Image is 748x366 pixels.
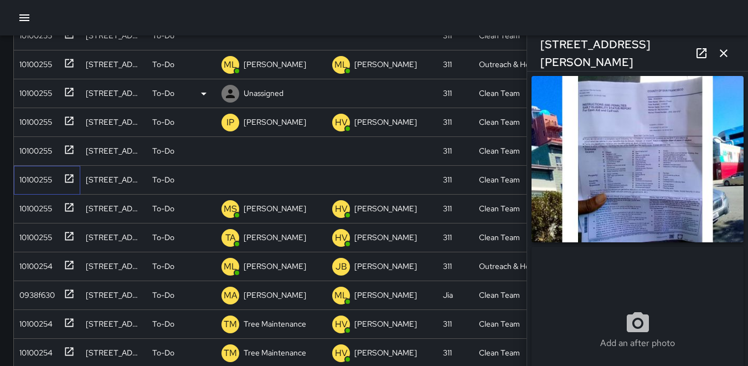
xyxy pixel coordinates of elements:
p: [PERSON_NAME] [354,59,417,70]
p: To-Do [152,347,174,358]
p: To-Do [152,174,174,185]
div: 311 [443,203,452,214]
p: ML [334,289,348,302]
div: 470 Clementina Street [86,318,141,329]
p: JB [336,260,347,273]
div: 457 Jessie Street [86,116,141,128]
div: 311 [443,318,452,329]
p: ML [224,260,237,273]
div: Clean Team [479,232,520,243]
p: To-Do [152,289,174,301]
div: 444 Tehama Street [86,347,141,358]
div: 311 [443,347,452,358]
p: To-Do [152,88,174,99]
div: 311 [443,59,452,70]
div: Clean Team [479,174,520,185]
p: To-Do [152,318,174,329]
p: IP [226,116,234,129]
p: HV [335,116,348,129]
p: TM [224,347,237,360]
p: To-Do [152,232,174,243]
p: Tree Maintenance [244,347,306,358]
p: MS [224,202,237,216]
div: 311 [443,116,452,128]
p: To-Do [152,30,174,41]
div: 517 Natoma Street [86,59,141,70]
p: [PERSON_NAME] [354,318,417,329]
div: Outreach & Hospitality [479,261,537,272]
div: 0938f630 [15,285,55,301]
div: 672 Minna Street [86,30,141,41]
div: 10100255 [15,112,52,128]
p: HV [335,202,348,216]
div: 311 [443,88,452,99]
p: Unassigned [244,88,283,99]
div: 1012 Mission Street [86,232,141,243]
p: [PERSON_NAME] [354,203,417,214]
div: 10100255 [15,199,52,214]
div: 10100255 [15,83,52,99]
p: [PERSON_NAME] [354,289,417,301]
div: Clean Team [479,203,520,214]
p: [PERSON_NAME] [244,203,306,214]
p: [PERSON_NAME] [244,116,306,128]
p: To-Do [152,145,174,156]
p: ML [334,58,348,72]
p: [PERSON_NAME] [354,232,417,243]
p: To-Do [152,261,174,272]
div: 311 [443,30,452,41]
div: 10100254 [15,256,53,272]
p: [PERSON_NAME] [244,232,306,243]
p: HV [335,231,348,245]
p: To-Do [152,116,174,128]
div: Clean Team [479,116,520,128]
p: To-Do [152,59,174,70]
p: [PERSON_NAME] [354,347,417,358]
div: Clean Team [479,88,520,99]
div: 10100255 [15,54,52,70]
div: 1235 Mission Street [86,261,141,272]
div: 801 Jessie Street [86,203,141,214]
p: Tree Maintenance [244,318,306,329]
div: 311 [443,174,452,185]
div: Clean Team [479,347,520,358]
div: Clean Team [479,145,520,156]
div: 311 [443,261,452,272]
div: 10100255 [15,141,52,156]
div: Jia [443,289,453,301]
p: HV [335,347,348,360]
div: Clean Team [479,30,520,41]
div: Outreach & Hospitality [479,59,537,70]
div: 311 [443,145,452,156]
div: 1231 Market Street [86,145,141,156]
p: [PERSON_NAME] [244,261,306,272]
p: HV [335,318,348,331]
p: [PERSON_NAME] [354,261,417,272]
p: [PERSON_NAME] [354,116,417,128]
p: TM [224,318,237,331]
div: Clean Team [479,289,520,301]
p: [PERSON_NAME] [244,59,306,70]
p: To-Do [152,203,174,214]
p: TA [225,231,236,245]
div: 1111 Market Street [86,289,141,301]
p: MA [224,289,238,302]
div: 10100254 [15,314,53,329]
div: 10100254 [15,343,53,358]
div: 311 [443,232,452,243]
p: [PERSON_NAME] [244,289,306,301]
div: 10100255 [15,227,52,243]
p: ML [224,58,237,72]
div: 1101 Market Street [86,88,141,99]
div: 10100255 [15,170,52,185]
div: 644 Stevenson Street [86,174,141,185]
div: Clean Team [479,318,520,329]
